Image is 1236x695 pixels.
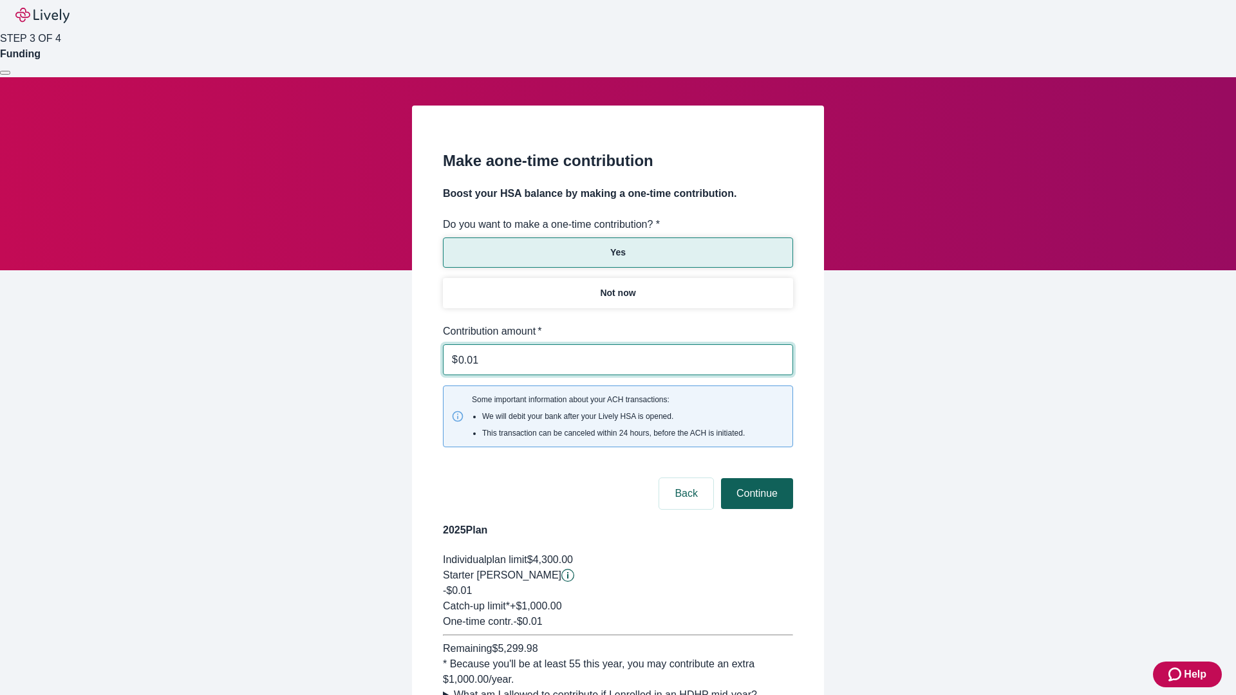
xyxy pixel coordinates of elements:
[527,554,573,565] span: $4,300.00
[443,237,793,268] button: Yes
[443,324,542,339] label: Contribution amount
[1184,667,1206,682] span: Help
[443,585,472,596] span: -$0.01
[443,656,793,687] div: * Because you'll be at least 55 this year, you may contribute an extra $1,000.00 /year.
[561,569,574,582] svg: Starter penny details
[721,478,793,509] button: Continue
[443,523,793,538] h4: 2025 Plan
[443,643,492,654] span: Remaining
[610,246,626,259] p: Yes
[1153,662,1222,687] button: Zendesk support iconHelp
[443,600,510,611] span: Catch-up limit*
[458,347,793,373] input: $0.00
[443,616,513,627] span: One-time contr.
[443,570,561,580] span: Starter [PERSON_NAME]
[443,217,660,232] label: Do you want to make a one-time contribution? *
[513,616,542,627] span: - $0.01
[443,278,793,308] button: Not now
[492,643,538,654] span: $5,299.98
[443,554,527,565] span: Individual plan limit
[452,352,458,367] p: $
[443,186,793,201] h4: Boost your HSA balance by making a one-time contribution.
[482,427,745,439] li: This transaction can be canceled within 24 hours, before the ACH is initiated.
[1168,667,1184,682] svg: Zendesk support icon
[443,149,793,172] h2: Make a one-time contribution
[561,569,574,582] button: Lively will contribute $0.01 to establish your account
[510,600,562,611] span: + $1,000.00
[600,286,635,300] p: Not now
[472,394,745,439] span: Some important information about your ACH transactions:
[659,478,713,509] button: Back
[15,8,70,23] img: Lively
[482,411,745,422] li: We will debit your bank after your Lively HSA is opened.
